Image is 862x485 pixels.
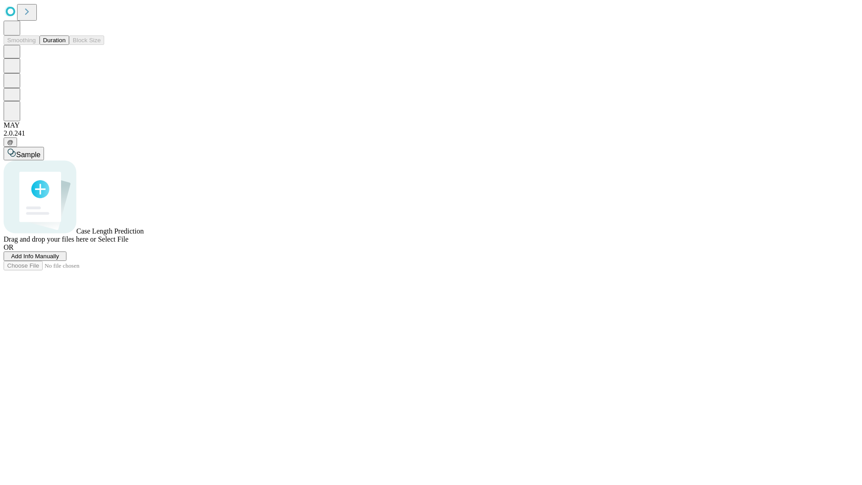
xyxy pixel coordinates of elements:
[11,253,59,260] span: Add Info Manually
[7,139,13,145] span: @
[16,151,40,159] span: Sample
[4,235,96,243] span: Drag and drop your files here or
[4,243,13,251] span: OR
[4,35,40,45] button: Smoothing
[4,147,44,160] button: Sample
[98,235,128,243] span: Select File
[4,129,858,137] div: 2.0.241
[4,121,858,129] div: MAY
[4,137,17,147] button: @
[76,227,144,235] span: Case Length Prediction
[4,251,66,261] button: Add Info Manually
[69,35,104,45] button: Block Size
[40,35,69,45] button: Duration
